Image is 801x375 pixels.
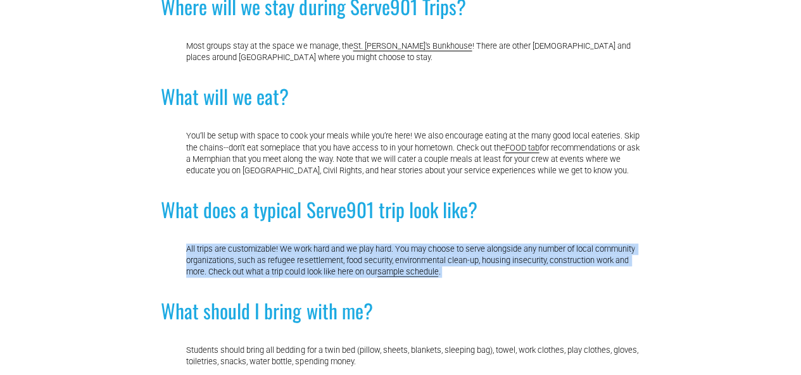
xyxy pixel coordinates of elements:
[161,197,640,223] h2: What does a typical Serve901 trip look like?
[186,40,640,63] p: Most groups stay at the space we manage, the ! There are other [DEMOGRAPHIC_DATA] and places arou...
[186,243,640,278] p: All trips are customizable! We work hard and we play hard. You may choose to serve alongside any ...
[505,143,539,152] a: FOOD tab
[161,83,640,110] h2: What will we eat?
[353,41,472,51] a: St. [PERSON_NAME]'s Bunkhouse
[161,298,640,324] h2: What should I bring with me?
[186,345,640,367] p: Students should bring all bedding for a twin bed (pillow, sheets, blankets, sleeping bag), towel,...
[377,267,438,276] a: sample schedule
[186,130,640,176] p: You’ll be setup with space to cook your meals while you’re here! We also encourage eating at the ...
